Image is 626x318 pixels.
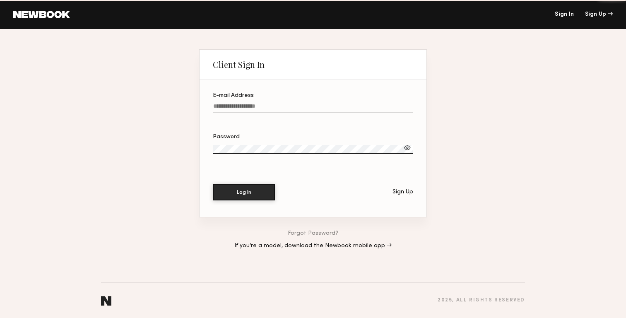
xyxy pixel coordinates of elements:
a: If you’re a model, download the Newbook mobile app → [234,243,392,249]
a: Forgot Password? [288,231,338,236]
button: Log In [213,184,275,200]
div: 2025 , all rights reserved [438,298,525,303]
div: E-mail Address [213,93,413,99]
input: E-mail Address [213,103,413,113]
a: Sign In [555,12,574,17]
div: Sign Up [585,12,613,17]
div: Client Sign In [213,60,265,70]
div: Sign Up [392,189,413,195]
div: Password [213,134,413,140]
input: Password [213,145,413,154]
